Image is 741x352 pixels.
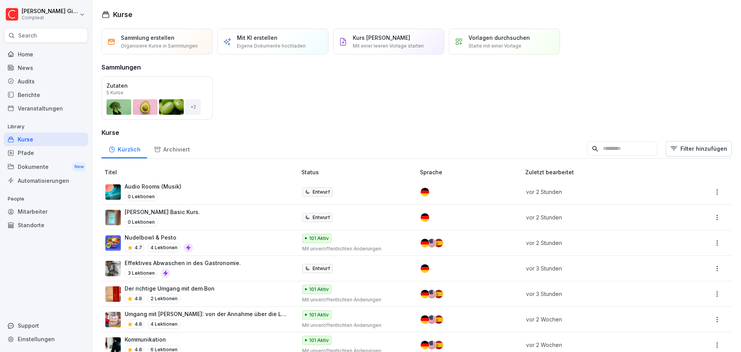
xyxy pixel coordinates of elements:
[147,294,181,303] p: 2 Lektionen
[4,61,88,75] a: News
[421,188,429,196] img: de.svg
[105,235,121,251] img: b8m2m74m6lzhhrps3jyljeyo.png
[428,290,436,298] img: us.svg
[4,332,88,346] a: Einstellungen
[526,239,670,247] p: vor 2 Stunden
[309,311,329,318] p: 101 Aktiv
[105,312,121,327] img: q0802f2hnb0e3j45rlj48mwm.png
[313,189,330,196] p: Entwurf
[4,75,88,88] a: Audits
[18,32,37,39] p: Search
[102,77,213,120] a: Zutaten5 Kurse+2
[309,235,329,242] p: 101 Aktiv
[4,319,88,332] div: Support
[313,265,330,272] p: Entwurf
[107,90,123,95] p: 5 Kurse
[125,269,158,278] p: 3 Lektionen
[301,168,417,176] p: Status
[4,160,88,174] div: Dokumente
[105,168,298,176] p: Titel
[353,43,424,49] p: Mit einer leeren Vorlage starten
[302,245,408,252] p: Mit unveröffentlichten Änderungen
[526,264,670,272] p: vor 3 Stunden
[4,174,88,187] a: Automatisierungen
[421,213,429,222] img: de.svg
[469,34,530,42] p: Vorlagen durchsuchen
[105,261,121,276] img: yil07yidm587r6oj5gwtndu1.png
[125,259,241,267] p: Effektives Abwaschen in des Gastronomie.
[105,184,121,200] img: zvc6t000ekc0e2z7b729g5sm.png
[107,82,208,90] p: Zutaten
[121,43,198,49] p: Organisiere Kurse in Sammlungen
[105,210,121,225] img: nj1ewjdxchfvx9f9t5770ggh.png
[102,128,732,137] h3: Kurse
[102,139,147,158] a: Kürzlich
[125,192,158,201] p: 0 Lektionen
[4,133,88,146] a: Kurse
[105,286,121,302] img: ilmxo25lzxkadzr1zmia0lzb.png
[4,146,88,160] a: Pfade
[125,335,181,343] p: Kommunikation
[302,296,408,303] p: Mit unveröffentlichten Änderungen
[125,182,181,190] p: Audio Rooms (Musik)
[421,315,429,324] img: de.svg
[428,239,436,247] img: us.svg
[125,233,193,241] p: Nudelbowl & Pesto
[237,43,306,49] p: Eigene Dokumente hochladen
[4,102,88,115] a: Veranstaltungen
[421,239,429,247] img: de.svg
[526,341,670,349] p: vor 2 Wochen
[309,337,329,344] p: 101 Aktiv
[22,15,78,20] p: Compleat
[526,290,670,298] p: vor 3 Stunden
[147,243,181,252] p: 4 Lektionen
[4,48,88,61] a: Home
[420,168,522,176] p: Sprache
[22,8,78,15] p: [PERSON_NAME] Gimpel
[4,218,88,232] a: Standorte
[435,315,443,324] img: es.svg
[125,310,289,318] p: Umgang mit [PERSON_NAME]: von der Annahme über die Lagerung bis zur Entsorgung
[125,284,215,292] p: Der richtige Umgang mit dem Bon
[525,168,679,176] p: Zuletzt bearbeitet
[73,162,86,171] div: New
[4,193,88,205] p: People
[353,34,410,42] p: Kurs [PERSON_NAME]
[135,295,142,302] p: 4.8
[666,141,732,156] button: Filter hinzufügen
[125,218,158,227] p: 0 Lektionen
[435,239,443,247] img: es.svg
[313,214,330,221] p: Entwurf
[421,264,429,273] img: de.svg
[113,9,132,20] h1: Kurse
[421,341,429,349] img: de.svg
[121,34,174,42] p: Sammlung erstellen
[526,213,670,221] p: vor 2 Stunden
[302,322,408,329] p: Mit unveröffentlichten Änderungen
[237,34,277,42] p: Mit KI erstellen
[102,63,141,72] h3: Sammlungen
[135,321,142,328] p: 4.8
[421,290,429,298] img: de.svg
[147,139,196,158] div: Archiviert
[135,244,142,251] p: 4.7
[469,43,521,49] p: Starte mit einer Vorlage
[125,208,200,216] p: [PERSON_NAME] Basic Kurs.
[185,99,201,115] div: + 2
[4,88,88,102] a: Berichte
[428,341,436,349] img: us.svg
[4,205,88,218] a: Mitarbeiter
[4,160,88,174] a: DokumenteNew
